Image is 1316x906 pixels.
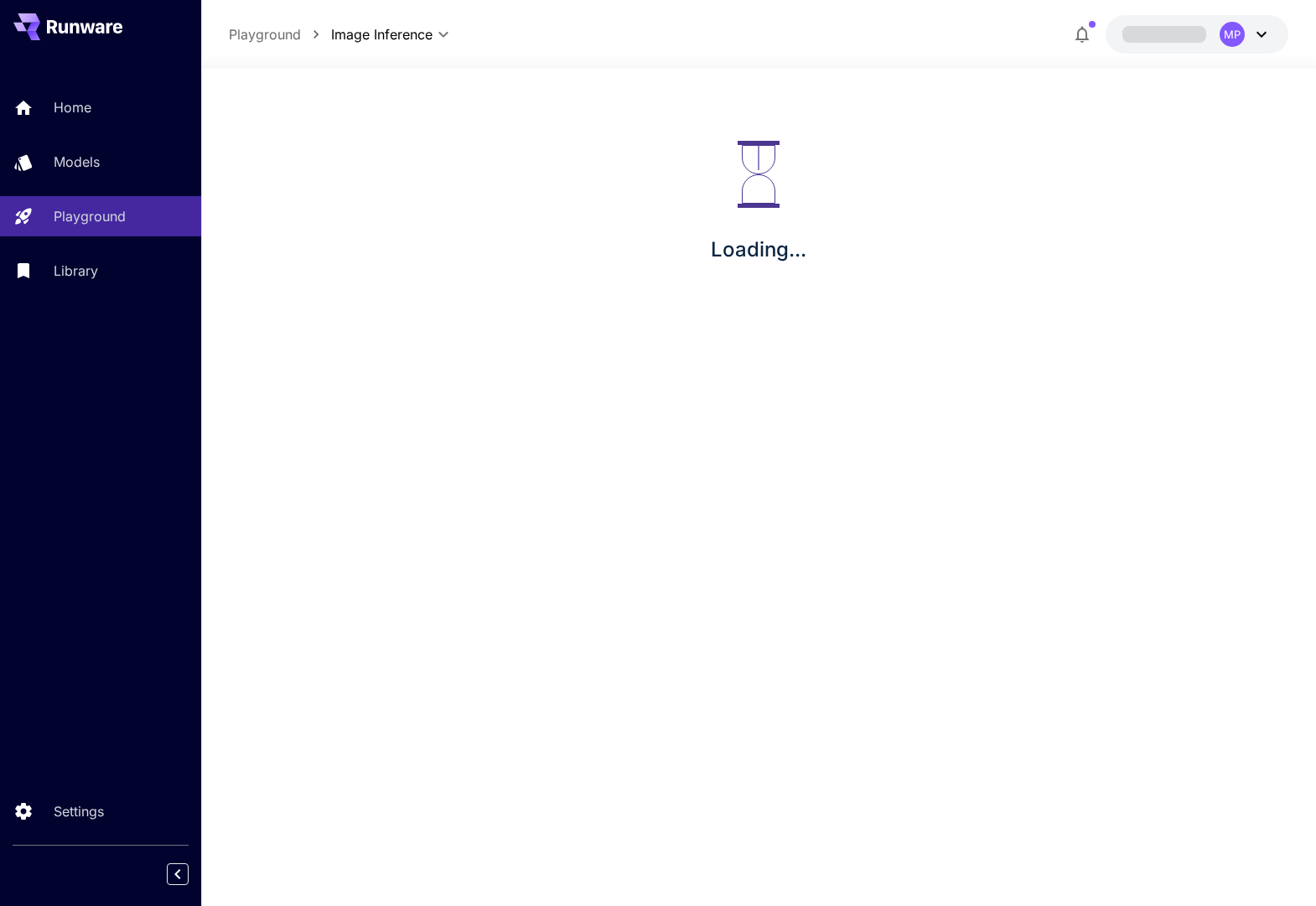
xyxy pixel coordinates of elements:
[179,859,201,889] div: Collapse sidebar
[54,206,126,226] p: Playground
[229,24,301,44] a: Playground
[331,24,433,44] span: Image Inference
[711,235,806,265] p: Loading...
[54,152,100,172] p: Models
[54,97,91,117] p: Home
[1220,22,1245,47] div: MP
[167,863,189,885] button: Collapse sidebar
[54,261,98,281] p: Library
[229,24,331,44] nav: breadcrumb
[1106,15,1288,54] button: MP
[54,801,104,821] p: Settings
